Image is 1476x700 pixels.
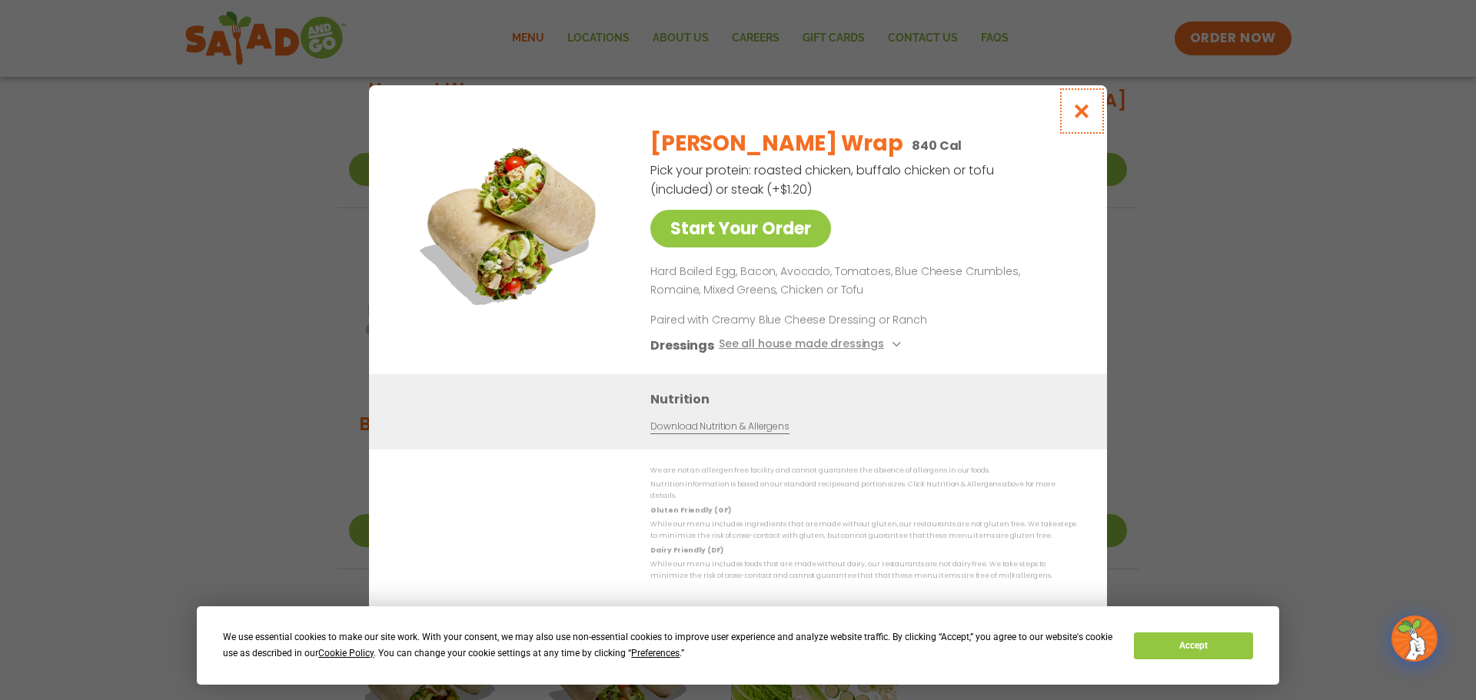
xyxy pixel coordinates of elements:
[1057,85,1107,137] button: Close modal
[650,545,723,554] strong: Dairy Friendly (DF)
[318,648,374,659] span: Cookie Policy
[650,128,903,160] h2: [PERSON_NAME] Wrap
[223,629,1115,662] div: We use essential cookies to make our site work. With your consent, we may also use non-essential ...
[650,210,831,247] a: Start Your Order
[1134,632,1252,659] button: Accept
[719,335,906,354] button: See all house made dressings
[650,389,1084,408] h3: Nutrition
[650,519,1076,542] p: While our menu includes ingredients that are made without gluten, our restaurants are not gluten ...
[650,419,789,433] a: Download Nutrition & Allergens
[1393,617,1436,660] img: wpChatIcon
[650,311,935,327] p: Paired with Creamy Blue Cheese Dressing or Ranch
[912,136,962,155] p: 840 Cal
[650,263,1070,300] p: Hard Boiled Egg, Bacon, Avocado, Tomatoes, Blue Cheese Crumbles, Romaine, Mixed Greens, Chicken o...
[650,479,1076,503] p: Nutrition information is based on our standard recipes and portion sizes. Click Nutrition & Aller...
[650,465,1076,476] p: We are not an allergen free facility and cannot guarantee the absence of allergens in our foods.
[650,335,714,354] h3: Dressings
[197,606,1279,685] div: Cookie Consent Prompt
[650,559,1076,582] p: While our menu includes foods that are made without dairy, our restaurants are not dairy free. We...
[650,161,996,199] p: Pick your protein: roasted chicken, buffalo chicken or tofu (included) or steak (+$1.20)
[404,116,619,331] img: Featured product photo for Cobb Wrap
[631,648,680,659] span: Preferences
[650,505,730,514] strong: Gluten Friendly (GF)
